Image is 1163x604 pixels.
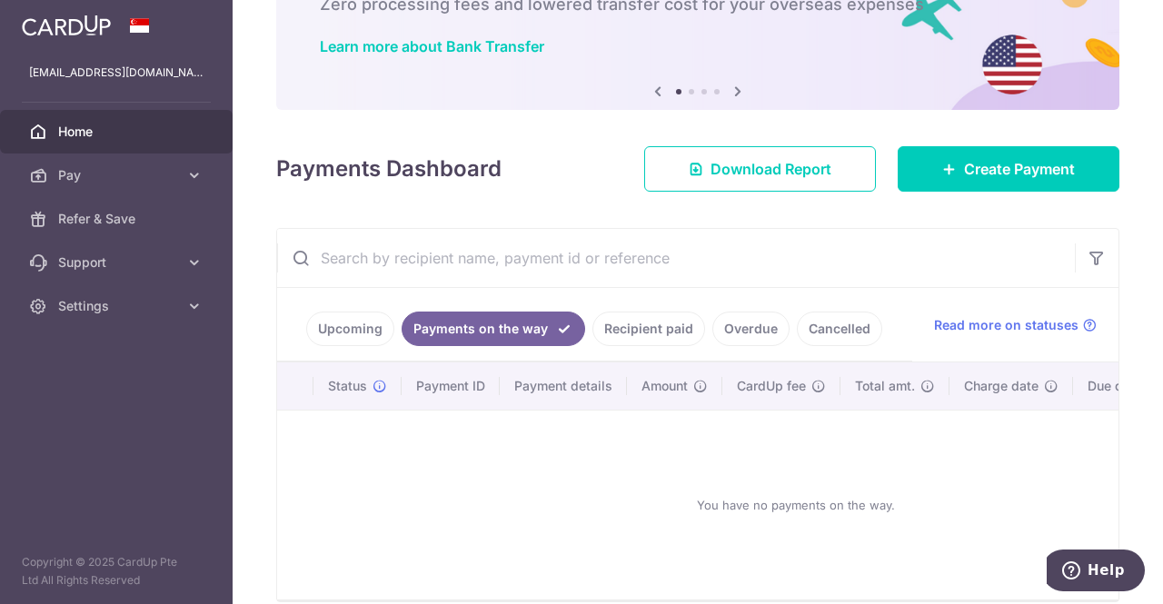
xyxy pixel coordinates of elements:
[964,377,1039,395] span: Charge date
[1047,550,1145,595] iframe: Opens a widget where you can find more information
[934,316,1097,334] a: Read more on statuses
[934,316,1079,334] span: Read more on statuses
[29,64,204,82] p: [EMAIL_ADDRESS][DOMAIN_NAME]
[737,377,806,395] span: CardUp fee
[641,377,688,395] span: Amount
[58,253,178,272] span: Support
[58,123,178,141] span: Home
[328,377,367,395] span: Status
[22,15,111,36] img: CardUp
[500,362,627,410] th: Payment details
[58,210,178,228] span: Refer & Save
[898,146,1119,192] a: Create Payment
[402,312,585,346] a: Payments on the way
[306,312,394,346] a: Upcoming
[1088,377,1142,395] span: Due date
[276,153,502,185] h4: Payments Dashboard
[58,166,178,184] span: Pay
[402,362,500,410] th: Payment ID
[592,312,705,346] a: Recipient paid
[644,146,876,192] a: Download Report
[964,158,1075,180] span: Create Payment
[712,312,790,346] a: Overdue
[58,297,178,315] span: Settings
[855,377,915,395] span: Total amt.
[277,229,1075,287] input: Search by recipient name, payment id or reference
[320,37,544,55] a: Learn more about Bank Transfer
[797,312,882,346] a: Cancelled
[711,158,831,180] span: Download Report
